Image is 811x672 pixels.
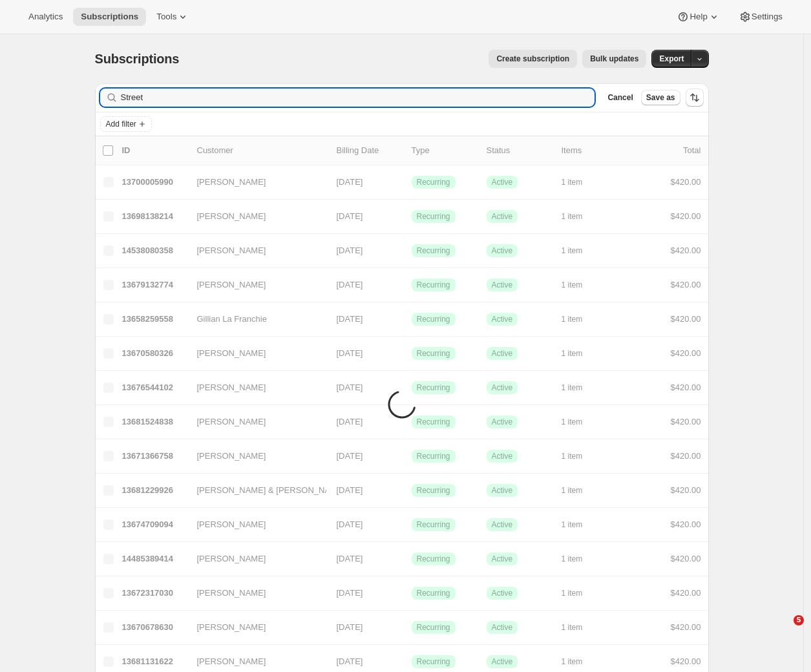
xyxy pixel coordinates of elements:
[489,50,577,68] button: Create subscription
[496,54,569,64] span: Create subscription
[607,92,633,103] span: Cancel
[121,89,595,107] input: Filter subscribers
[95,52,180,66] span: Subscriptions
[731,8,790,26] button: Settings
[100,116,152,132] button: Add filter
[752,12,783,22] span: Settings
[690,12,707,22] span: Help
[156,12,176,22] span: Tools
[590,54,638,64] span: Bulk updates
[73,8,146,26] button: Subscriptions
[669,8,728,26] button: Help
[582,50,646,68] button: Bulk updates
[28,12,63,22] span: Analytics
[81,12,138,22] span: Subscriptions
[686,89,704,107] button: Sort the results
[602,90,638,105] button: Cancel
[641,90,680,105] button: Save as
[646,92,675,103] span: Save as
[21,8,70,26] button: Analytics
[767,615,798,646] iframe: Intercom live chat
[659,54,684,64] span: Export
[794,615,804,625] span: 5
[106,119,136,129] span: Add filter
[651,50,691,68] button: Export
[149,8,197,26] button: Tools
